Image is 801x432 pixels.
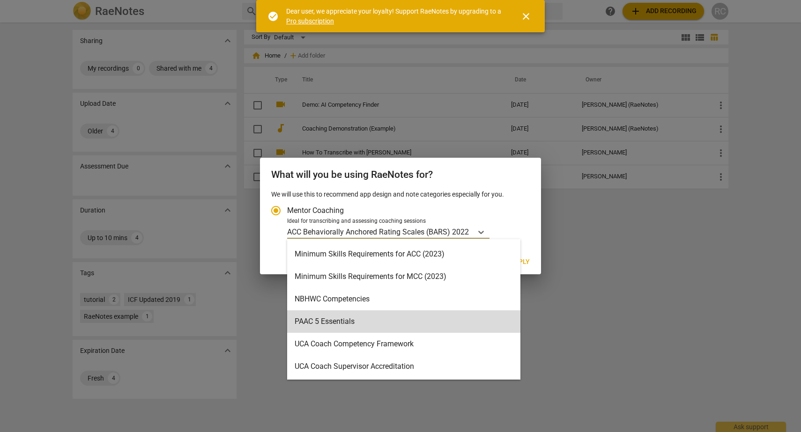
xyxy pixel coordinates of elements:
p: ACC Behaviorally Anchored Rating Scales (BARS) 2022 [287,227,469,237]
div: UCA Coach Competency Framework [287,333,520,355]
input: Ideal for transcribing and assessing coaching sessionsACC Behaviorally Anchored Rating Scales (BA... [470,227,472,236]
div: Dear user, we appreciate your loyalty! Support RaeNotes by upgrading to a [286,7,504,26]
span: close [520,11,532,22]
div: UCA Coach Supervisor Accreditation [287,355,520,378]
div: Ideal for transcribing and assessing coaching sessions [287,217,527,226]
a: Pro subscription [286,17,334,25]
span: check_circle [267,11,279,22]
span: Mentor Coaching [287,205,344,216]
div: PAAC 5 Essentials [287,310,520,333]
div: Minimum Skills Requirements for ACC (2023) [287,243,520,265]
div: Account type [271,199,530,239]
div: Minimum Skills Requirements for MCC (2023) [287,265,520,288]
div: NBHWC Competencies [287,288,520,310]
p: We will use this to recommend app design and note categories especially for you. [271,190,530,199]
button: Close [515,5,537,28]
h2: What will you be using RaeNotes for? [271,169,530,181]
